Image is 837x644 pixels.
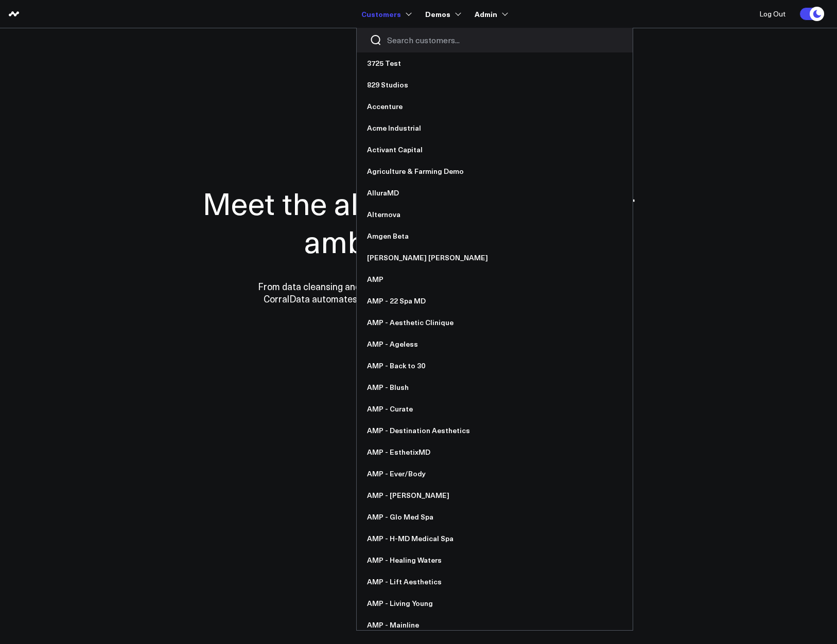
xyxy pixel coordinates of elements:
p: From data cleansing and integration to personalized dashboards and insights, CorralData automates... [236,280,601,305]
a: AMP - Healing Waters [357,549,633,571]
a: AMP - Aesthetic Clinique [357,312,633,333]
a: Customers [361,5,410,23]
h1: Meet the all-in-one data hub for ambitious teams [166,184,671,260]
a: Agriculture & Farming Demo [357,160,633,182]
input: Search customers input [387,34,620,46]
a: AMP - Destination Aesthetics [357,420,633,441]
a: AMP [357,269,633,290]
a: 829 Studios [357,74,633,96]
a: AMP - Lift Aesthetics [357,571,633,593]
a: AMP - 22 Spa MD [357,290,633,312]
a: AMP - Ever/Body [357,463,633,485]
a: AMP - [PERSON_NAME] [357,485,633,506]
a: AMP - Ageless [357,333,633,355]
a: AMP - Living Young [357,593,633,614]
a: [PERSON_NAME] [PERSON_NAME] [357,247,633,269]
a: AMP - EsthetixMD [357,441,633,463]
a: 3725 Test [357,52,633,74]
a: Demos [425,5,459,23]
a: AMP - H-MD Medical Spa [357,528,633,549]
a: Acme Industrial [357,117,633,139]
a: AMP - Mainline [357,614,633,636]
a: AMP - Back to 30 [357,355,633,377]
a: AlluraMD [357,182,633,204]
a: Amgen Beta [357,225,633,247]
a: Alternova [357,204,633,225]
a: AMP - Glo Med Spa [357,506,633,528]
a: Activant Capital [357,139,633,160]
a: Admin [475,5,506,23]
button: Search customers button [370,34,382,46]
a: AMP - Blush [357,377,633,398]
a: Accenture [357,96,633,117]
a: AMP - Curate [357,398,633,420]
